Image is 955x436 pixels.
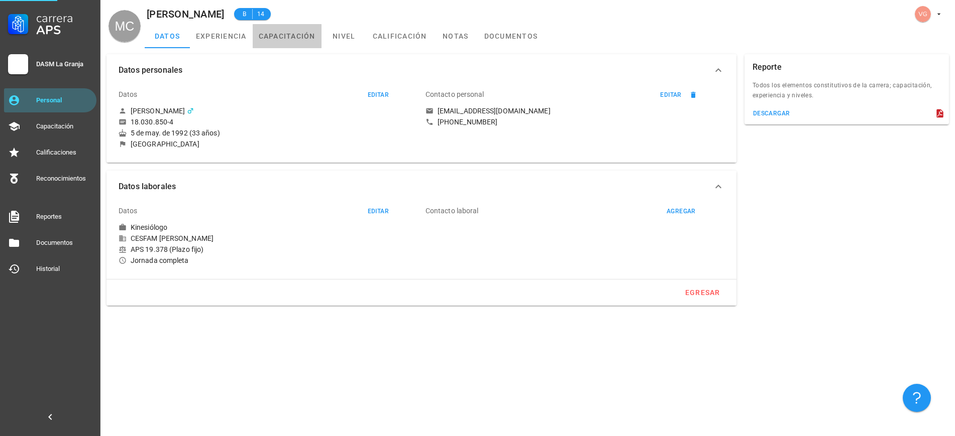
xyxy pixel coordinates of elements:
[4,114,96,138] a: Capacitación
[131,106,185,115] div: [PERSON_NAME]
[107,54,736,86] button: Datos personales
[145,24,190,48] a: datos
[322,24,367,48] a: nivel
[367,24,433,48] a: calificación
[119,199,138,223] div: Datos
[660,91,681,98] div: editar
[107,171,736,203] button: Datos laborales
[240,9,248,19] span: B
[363,206,393,216] button: editar
[478,24,544,48] a: documentos
[915,6,931,22] div: avatar
[745,80,949,106] div: Todos los elementos constitutivos de la carrera; capacitación, experiencia y niveles.
[119,234,417,243] div: CESFAM [PERSON_NAME]
[36,96,92,104] div: Personal
[36,265,92,273] div: Historial
[433,24,478,48] a: notas
[438,106,551,115] div: [EMAIL_ADDRESS][DOMAIN_NAME]
[147,9,224,20] div: [PERSON_NAME]
[36,175,92,183] div: Reconocimientos
[119,82,138,106] div: Datos
[367,91,389,98] div: editar
[119,128,417,137] div: 5 de may. de 1992 (33 años)
[36,60,92,68] div: DASM La Granja
[119,256,417,265] div: Jornada completa
[4,205,96,229] a: Reportes
[109,10,141,42] div: avatar
[36,239,92,247] div: Documentos
[4,167,96,191] a: Reconocimientos
[119,63,712,77] span: Datos personales
[115,10,135,42] span: MC
[438,117,497,126] div: [PHONE_NUMBER]
[36,12,92,24] div: Carrera
[662,206,700,216] button: agregar
[367,208,389,215] div: editar
[681,283,724,302] button: egresar
[131,223,167,232] div: Kinesiólogo
[131,117,173,126] div: 18.030.850-4
[753,110,790,117] div: descargar
[257,9,265,19] span: 14
[131,139,199,149] div: [GEOGRAPHIC_DATA]
[119,180,712,194] span: Datos laborales
[36,122,92,130] div: Capacitación
[119,245,417,254] div: APS 19.378 (Plazo fijo)
[685,288,720,297] div: egresar
[666,208,696,215] div: agregar
[36,149,92,157] div: Calificaciones
[753,54,782,80] div: Reporte
[36,24,92,36] div: APS
[426,117,724,126] a: [PHONE_NUMBER]
[253,24,322,48] a: capacitación
[426,199,479,223] div: Contacto laboral
[426,82,484,106] div: Contacto personal
[426,106,724,115] a: [EMAIL_ADDRESS][DOMAIN_NAME]
[36,213,92,221] div: Reportes
[363,90,393,100] button: editar
[4,257,96,281] a: Historial
[190,24,253,48] a: experiencia
[749,106,794,120] button: descargar
[4,88,96,112] a: Personal
[656,90,686,100] button: editar
[4,140,96,165] a: Calificaciones
[4,231,96,255] a: Documentos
